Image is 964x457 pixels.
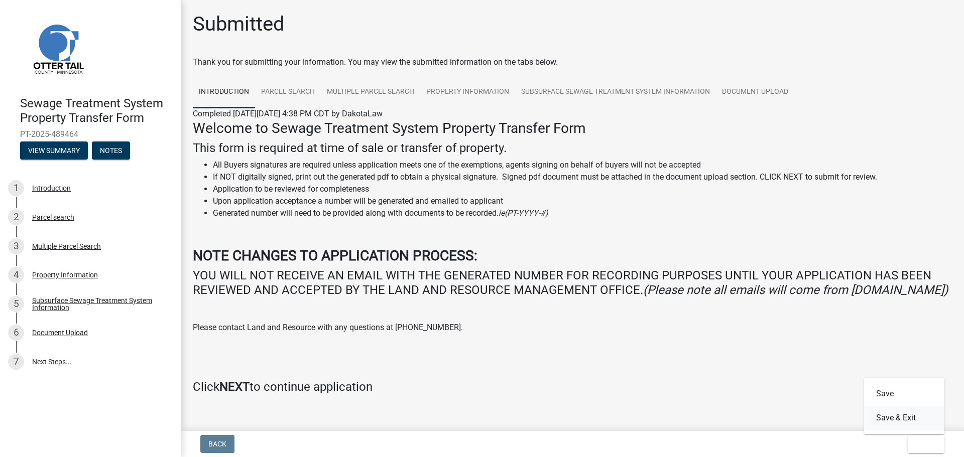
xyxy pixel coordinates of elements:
[200,435,234,453] button: Back
[208,440,226,448] span: Back
[193,268,952,297] h4: YOU WILL NOT RECEIVE AN EMAIL WITH THE GENERATED NUMBER FOR RECORDING PURPOSES UNTIL YOUR APPLICA...
[32,243,101,250] div: Multiple Parcel Search
[20,96,173,125] h4: Sewage Treatment System Property Transfer Form
[213,159,952,171] li: All Buyers signatures are required unless application meets one of the exemptions, agents signing...
[643,283,948,297] i: (Please note all emails will come from [DOMAIN_NAME])
[515,76,716,108] a: Subsurface Sewage Treatment System Information
[32,214,74,221] div: Parcel search
[8,267,24,283] div: 4
[20,129,161,139] span: PT-2025-489464
[193,322,952,334] p: Please contact Land and Resource with any questions at [PHONE_NUMBER].
[864,378,944,434] div: Exit
[193,380,952,394] h4: Click to continue application
[8,296,24,312] div: 5
[92,141,130,160] button: Notes
[321,76,420,108] a: Multiple Parcel Search
[499,208,548,218] i: ie(PT-YYYY-#)
[213,207,952,219] li: Generated number will need to be provided along with documents to be recorded.
[8,209,24,225] div: 2
[193,141,952,156] h4: This form is required at time of sale or transfer of property.
[32,297,165,311] div: Subsurface Sewage Treatment System Information
[193,56,952,68] div: Thank you for submitting your information. You may view the submitted information on the tabs below.
[213,195,952,207] li: Upon application acceptance a number will be generated and emailed to applicant
[193,12,285,36] h1: Submitted
[8,354,24,370] div: 7
[420,76,515,108] a: Property Information
[8,180,24,196] div: 1
[20,141,88,160] button: View Summary
[213,171,952,183] li: If NOT digitally signed, print out the generated pdf to obtain a physical signature. Signed pdf d...
[219,380,250,394] strong: NEXT
[213,183,952,195] li: Application to be reviewed for completeness
[32,185,71,192] div: Introduction
[8,238,24,254] div: 3
[8,325,24,341] div: 6
[193,247,477,264] strong: NOTE CHANGES TO APPLICATION PROCESS:
[908,435,944,453] button: Exit
[716,76,794,108] a: Document Upload
[255,76,321,108] a: Parcel search
[193,109,383,118] span: Completed [DATE][DATE] 4:38 PM CDT by DakotaLaw
[20,147,88,155] wm-modal-confirm: Summary
[32,329,88,336] div: Document Upload
[20,11,95,86] img: Otter Tail County, Minnesota
[864,406,944,430] button: Save & Exit
[193,120,952,137] h3: Welcome to Sewage Treatment System Property Transfer Form
[193,76,255,108] a: Introduction
[864,382,944,406] button: Save
[32,271,98,278] div: Property Information
[916,440,930,448] span: Exit
[92,147,130,155] wm-modal-confirm: Notes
